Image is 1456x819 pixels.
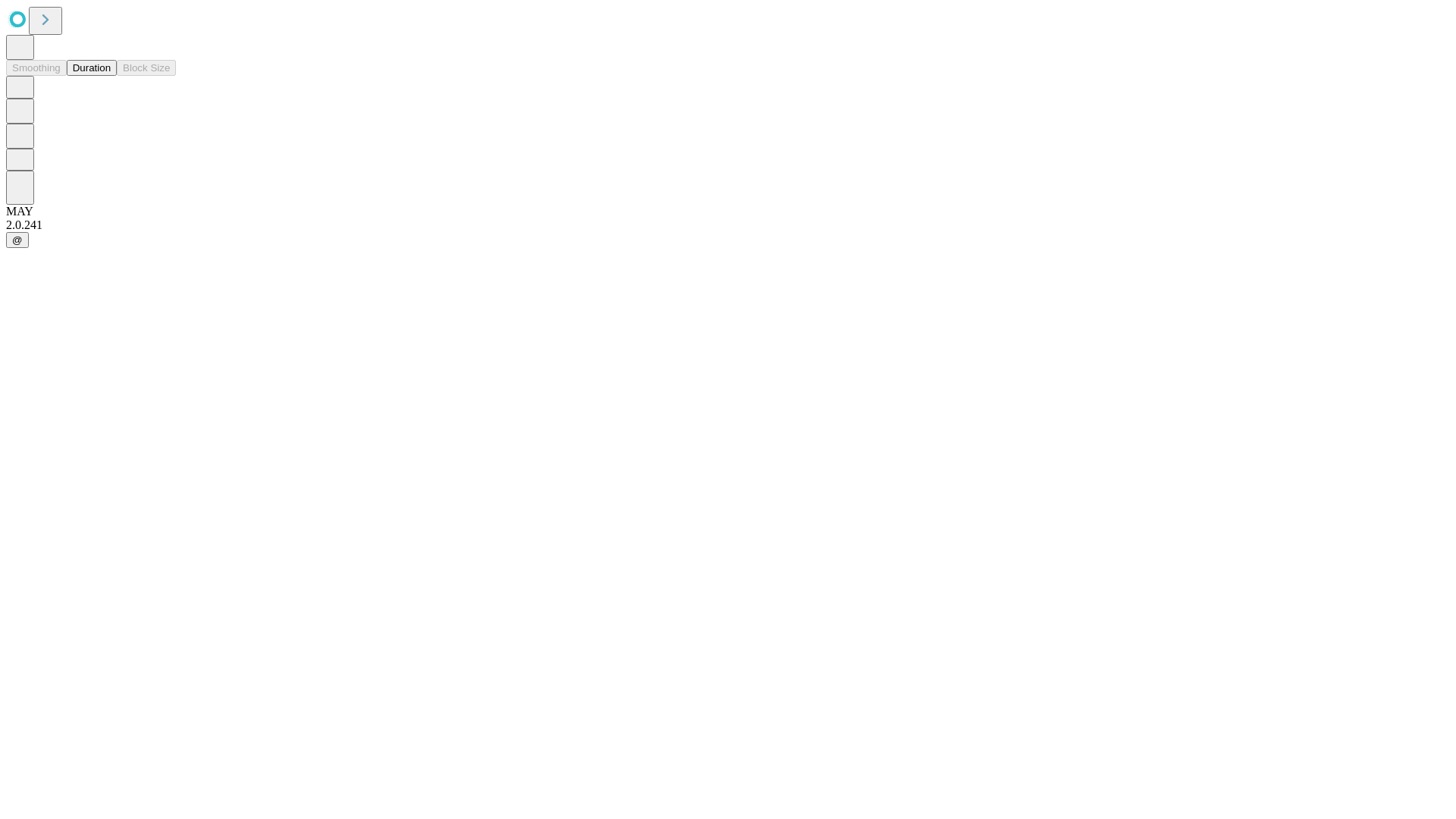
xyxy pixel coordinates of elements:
span: @ [12,234,23,246]
button: Block Size [117,60,176,76]
div: MAY [6,205,1450,218]
button: Duration [67,60,117,76]
button: Smoothing [6,60,67,76]
div: 2.0.241 [6,218,1450,232]
button: @ [6,232,29,248]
